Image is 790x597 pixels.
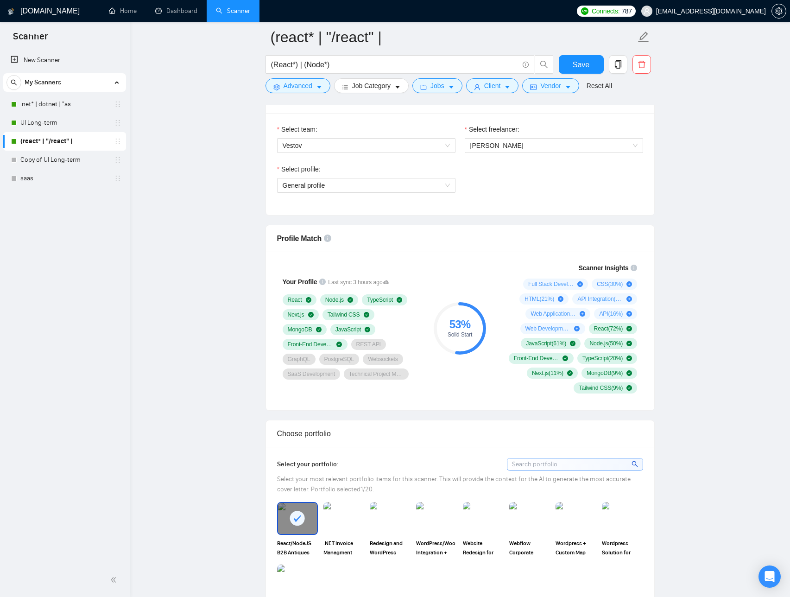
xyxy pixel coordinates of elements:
[416,539,457,557] span: WordPress/Woo Integration + Dynamic Dealer Locator for LMT Defense:
[573,59,589,70] span: Save
[114,119,121,127] span: holder
[633,60,651,69] span: delete
[626,356,632,361] span: check-circle
[324,235,331,242] span: info-circle
[20,114,108,132] a: UI Long-term
[420,83,427,90] span: folder
[581,7,588,15] img: upwork-logo.png
[514,355,559,362] span: Front-End Development ( 31 %)
[277,460,339,468] span: Select your portfolio:
[277,420,643,447] div: Choose portfolio
[532,369,563,377] span: Next.js ( 11 %)
[349,370,404,378] span: Technical Project Management
[336,342,342,347] span: check-circle
[466,78,519,93] button: userClientcaret-down
[11,51,119,70] a: New Scanner
[8,4,14,19] img: logo
[284,81,312,91] span: Advanced
[484,81,501,91] span: Client
[20,132,108,151] a: (react* | "/react" |
[589,340,623,347] span: Node.js ( 50 %)
[434,319,486,330] div: 53 %
[334,78,409,93] button: barsJob Categorycaret-down
[626,370,632,376] span: check-circle
[316,327,322,332] span: check-circle
[509,539,550,557] span: Webflow Corporate Website for DesigningIT
[288,311,304,318] span: Next.js
[323,502,364,534] img: portfolio thumbnail image
[556,539,596,557] span: Wordpress + Custom Map Plugin for a Wine region
[323,539,364,557] span: .NET Invoice Managment System
[394,83,401,90] span: caret-down
[507,458,643,470] input: Search portfolio
[599,310,623,318] span: API ( 16 %)
[626,326,632,331] span: check-circle
[324,356,354,363] span: PostgreSQL
[306,297,311,303] span: check-circle
[626,296,632,302] span: plus-circle
[525,325,571,332] span: Web Development ( 16 %)
[397,297,402,303] span: check-circle
[463,502,504,534] img: portfolio thumbnail image
[281,164,321,174] span: Select profile:
[348,297,353,303] span: check-circle
[580,311,585,317] span: plus-circle
[559,55,604,74] button: Save
[525,295,554,303] span: HTML ( 21 %)
[277,235,322,242] span: Profile Match
[319,279,326,285] span: info-circle
[621,6,632,16] span: 787
[109,7,137,15] a: homeHome
[430,81,444,91] span: Jobs
[370,539,411,557] span: Redesign and WordPress Transition: WPBakery to Elementor Pro
[20,95,108,114] a: .net* | dotnet | "as
[579,384,623,392] span: Tailwind CSS ( 9 %)
[364,312,369,318] span: check-circle
[567,370,573,376] span: check-circle
[277,565,318,597] img: portfolio thumbnail image
[265,78,330,93] button: settingAdvancedcaret-down
[20,169,108,188] a: saas
[316,83,322,90] span: caret-down
[470,142,524,149] span: [PERSON_NAME]
[288,370,335,378] span: SaaS Development
[308,312,314,318] span: check-circle
[632,459,639,469] span: search
[3,51,126,70] li: New Scanner
[325,296,344,304] span: Node.js
[632,55,651,74] button: delete
[562,356,568,361] span: check-circle
[772,7,786,15] span: setting
[365,327,370,332] span: check-circle
[352,81,391,91] span: Job Category
[531,310,576,318] span: Web Application ( 16 %)
[277,124,317,134] label: Select team:
[412,78,462,93] button: folderJobscaret-down
[771,4,786,19] button: setting
[356,341,381,348] span: REST API
[638,31,650,43] span: edit
[577,295,623,303] span: API Integration ( 16 %)
[434,332,486,337] div: Solid Start
[556,502,596,534] img: portfolio thumbnail image
[7,79,21,86] span: search
[277,475,631,493] span: Select your most relevant portfolio items for this scanner. This will provide the context for the...
[25,73,61,92] span: My Scanners
[504,83,511,90] span: caret-down
[509,502,550,534] img: portfolio thumbnail image
[155,7,197,15] a: dashboardDashboard
[448,83,455,90] span: caret-down
[644,8,650,14] span: user
[20,151,108,169] a: Copy of UI Long-term
[271,59,518,70] input: Search Freelance Jobs...
[602,539,643,557] span: Wordpress Solution for Online Education. Yoga Ed.
[578,265,628,271] span: Scanner Insights
[587,369,623,377] span: MongoDB ( 9 %)
[594,325,623,332] span: React ( 72 %)
[277,539,318,557] span: React/NodeJS B2B Antiques Trading Platform + Typescript/Remix/Express
[626,341,632,346] span: check-circle
[273,83,280,90] span: setting
[530,83,537,90] span: idcard
[416,502,457,534] img: portfolio thumbnail image
[771,7,786,15] a: setting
